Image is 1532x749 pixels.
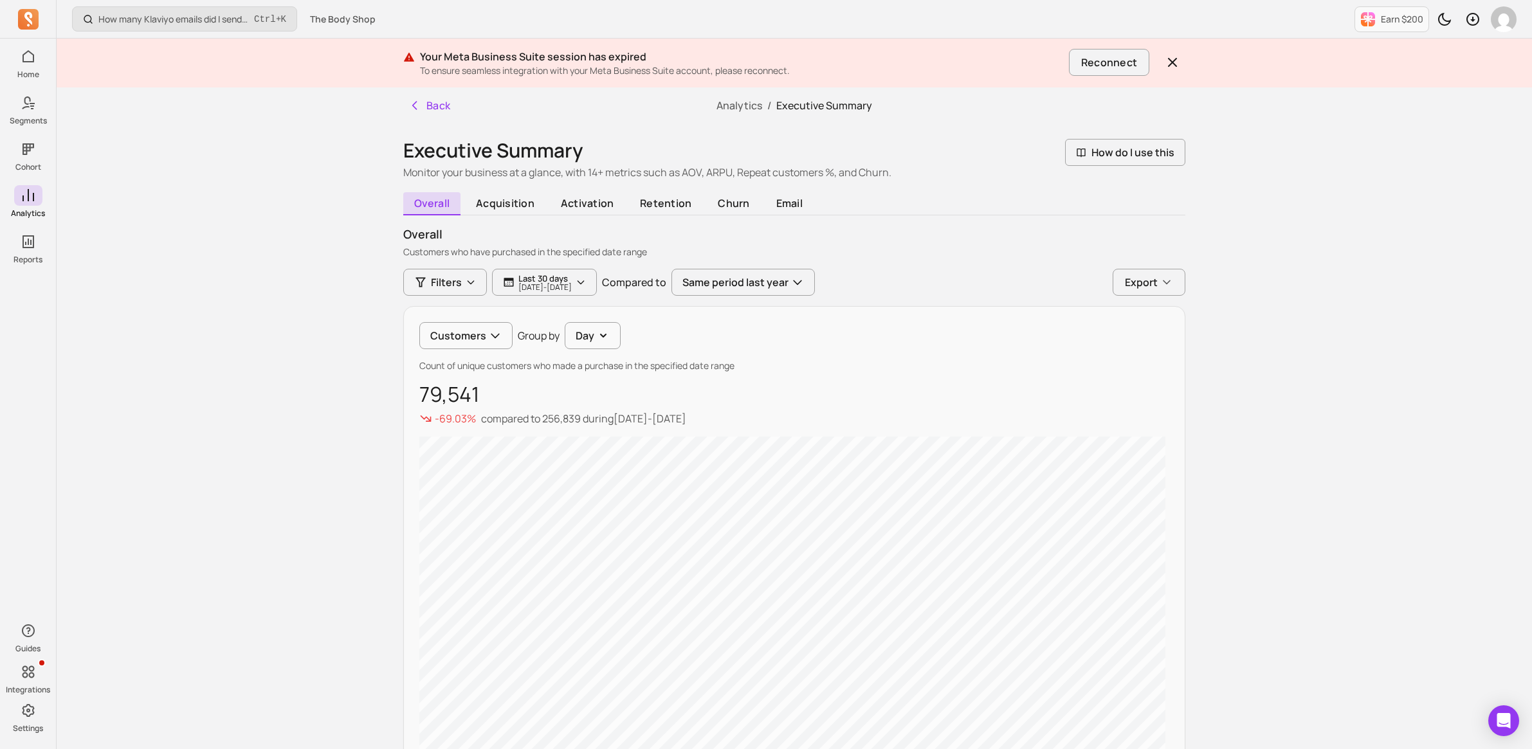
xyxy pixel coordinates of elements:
button: Day [565,322,621,349]
p: Settings [13,723,43,734]
div: Open Intercom Messenger [1488,705,1519,736]
button: Reconnect [1069,49,1149,76]
kbd: Ctrl [254,13,276,26]
span: Export [1125,275,1158,290]
button: How do I use this [1065,139,1185,166]
p: Home [17,69,39,80]
button: Filters [403,269,487,296]
button: Toggle dark mode [1432,6,1457,32]
button: Same period last year [671,269,815,296]
span: churn [707,192,760,214]
p: Reports [14,255,42,265]
button: Back [403,93,456,118]
p: compared to during [DATE] - [DATE] [481,411,686,426]
a: Analytics [716,98,762,113]
p: Count of unique customers who made a purchase in the specified date range [419,359,1169,372]
p: Last 30 days [518,273,572,284]
button: The Body Shop [302,8,383,31]
p: Cohort [15,162,41,172]
span: Filters [431,275,462,290]
p: Your Meta Business Suite session has expired [420,49,1064,64]
span: The Body Shop [310,13,376,26]
button: Customers [419,322,513,349]
button: How many Klaviyo emails did I send, and how well did they perform?Ctrl+K [72,6,297,32]
button: Guides [14,618,42,656]
p: Integrations [6,685,50,695]
p: 79,541 [419,383,1169,406]
p: Analytics [11,208,45,219]
span: activation [550,192,624,214]
button: Earn $200 [1354,6,1429,32]
span: acquisition [466,192,545,214]
p: overall [403,226,1185,243]
span: retention [630,192,702,214]
img: avatar [1491,6,1517,32]
p: Guides [15,644,41,654]
p: How many Klaviyo emails did I send, and how well did they perform? [98,13,249,26]
p: To ensure seamless integration with your Meta Business Suite account, please reconnect. [420,64,1064,77]
p: Monitor your business at a glance, with 14+ metrics such as AOV, ARPU, Repeat customers %, and Ch... [403,165,891,180]
p: Earn $200 [1381,13,1423,26]
span: 256,839 [542,411,581,426]
span: email [765,192,813,214]
p: Segments [10,116,47,126]
kbd: K [281,14,286,24]
p: Group by [518,328,560,343]
span: / [762,98,776,113]
span: Executive Summary [776,98,872,113]
p: Compared to [602,275,666,290]
span: + [254,12,286,26]
p: [DATE] - [DATE] [518,284,572,291]
h1: Executive Summary [403,139,891,162]
button: Last 30 days[DATE]-[DATE] [492,269,597,296]
button: Export [1113,269,1185,296]
p: Customers who have purchased in the specified date range [403,246,1185,258]
p: -69.03% [435,411,476,426]
span: overall [403,192,461,215]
